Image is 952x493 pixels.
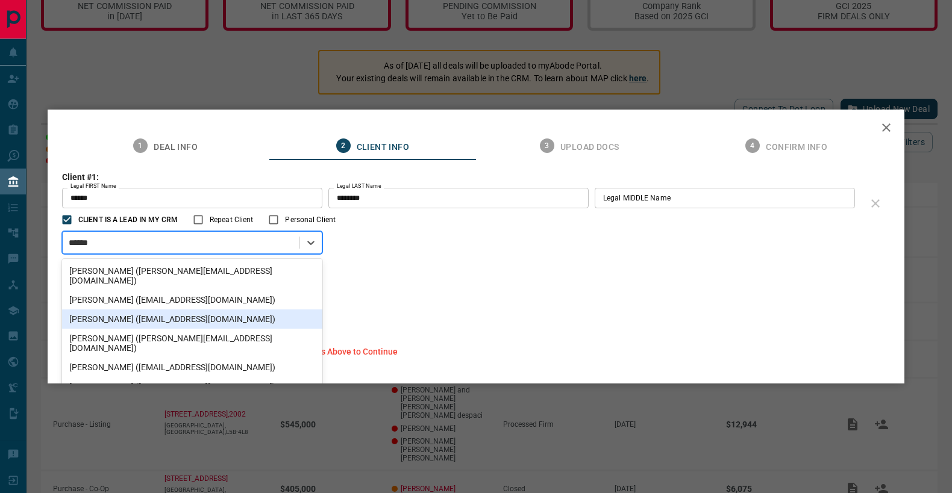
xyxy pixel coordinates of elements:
[62,290,322,309] div: [PERSON_NAME] ([EMAIL_ADDRESS][DOMAIN_NAME])
[210,214,253,225] span: Repeat Client
[70,182,116,190] label: Legal FIRST Name
[341,141,345,150] text: 2
[357,142,409,153] span: Client Info
[285,214,336,225] span: Personal Client
[62,172,861,182] h3: Client #1:
[62,309,322,329] div: [PERSON_NAME] ([EMAIL_ADDRESS][DOMAIN_NAME])
[78,214,178,225] span: CLIENT IS A LEAD IN MY CRM
[62,329,322,358] div: [PERSON_NAME] ([PERSON_NAME][EMAIL_ADDRESS][DOMAIN_NAME])
[62,261,322,290] div: [PERSON_NAME] ([PERSON_NAME][EMAIL_ADDRESS][DOMAIN_NAME])
[154,142,198,153] span: Deal Info
[139,141,143,150] text: 1
[62,377,322,396] div: [PERSON_NAME] ([EMAIL_ADDRESS][DOMAIN_NAME])
[62,358,322,377] div: [PERSON_NAME] ([EMAIL_ADDRESS][DOMAIN_NAME])
[337,182,381,190] label: Legal LAST Name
